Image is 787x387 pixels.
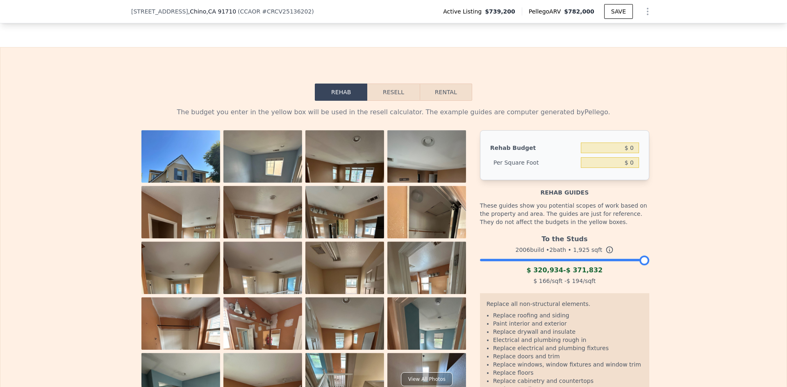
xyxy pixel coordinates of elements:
li: Replace cabinetry and countertops [493,377,643,385]
img: Property Photo 1 [141,130,220,235]
span: Active Listing [443,7,485,16]
div: 2006 build • 2 bath • sqft [480,244,649,256]
div: The budget you enter in the yellow box will be used in the resell calculator. The example guides ... [138,107,649,117]
div: Rehab Budget [490,140,578,155]
img: Property Photo 2 [223,130,302,235]
span: $ 166 [533,278,550,284]
img: Property Photo 9 [141,242,220,346]
div: To the Studs [480,231,649,244]
button: Rehab [315,84,367,101]
span: $ 320,934 [526,266,563,274]
div: Replace all non-structural elements. [487,300,643,311]
span: $782,000 [564,8,594,15]
span: , Chino [188,7,236,16]
img: Property Photo 7 [305,186,384,291]
li: Replace windows, window fixtures and window trim [493,360,643,369]
img: Property Photo 6 [223,186,302,291]
li: Replace floors [493,369,643,377]
div: Rehab guides [480,180,649,197]
button: SAVE [604,4,633,19]
span: , CA 91710 [206,8,236,15]
span: CCAOR [240,8,261,15]
button: Show Options [639,3,656,20]
div: View All Photos [401,372,453,386]
img: Property Photo 4 [387,130,466,235]
span: $ 371,832 [566,266,603,274]
img: Property Photo 3 [305,130,384,235]
div: /sqft - /sqft [480,275,649,287]
div: These guides show you potential scopes of work based on the property and area. The guides are jus... [480,197,649,231]
span: $ 194 [566,278,583,284]
div: - [480,265,649,275]
li: Replace doors and trim [493,352,643,360]
li: Replace electrical and plumbing fixtures [493,344,643,352]
img: Property Photo 10 [223,242,302,346]
span: 1,925 [573,247,589,253]
img: Property Photo 8 [387,186,466,291]
span: Pellego ARV [529,7,564,16]
span: $739,200 [485,7,515,16]
li: Electrical and plumbing rough in [493,336,643,344]
div: Per Square Foot [490,155,578,170]
div: ( ) [238,7,314,16]
button: Rental [420,84,472,101]
span: [STREET_ADDRESS] [131,7,188,16]
img: Property Photo 11 [305,242,384,346]
button: Resell [367,84,419,101]
span: # CRCV25136202 [262,8,312,15]
li: Paint interior and exterior [493,319,643,328]
img: Property Photo 12 [387,242,466,346]
img: Property Photo 5 [141,186,220,291]
li: Replace drywall and insulate [493,328,643,336]
li: Replace roofing and siding [493,311,643,319]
